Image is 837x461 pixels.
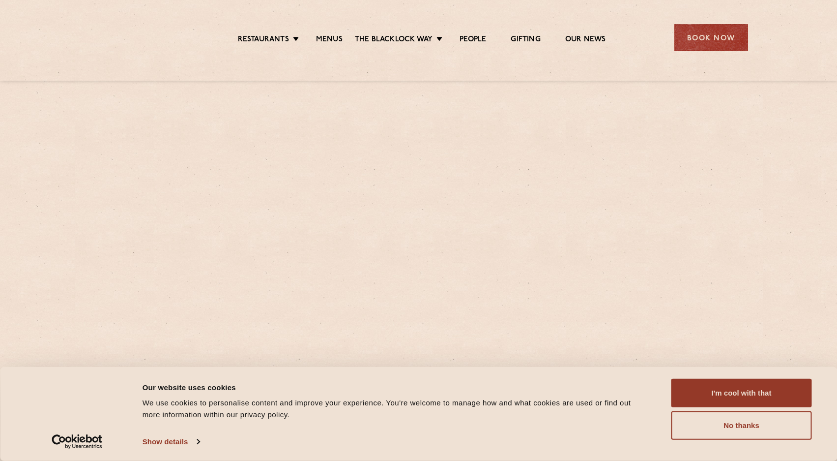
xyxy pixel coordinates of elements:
[89,9,174,66] img: svg%3E
[460,35,486,46] a: People
[143,397,649,421] div: We use cookies to personalise content and improve your experience. You're welcome to manage how a...
[674,24,748,51] div: Book Now
[143,434,200,449] a: Show details
[143,381,649,393] div: Our website uses cookies
[511,35,540,46] a: Gifting
[671,379,812,407] button: I'm cool with that
[34,434,120,449] a: Usercentrics Cookiebot - opens in a new window
[565,35,606,46] a: Our News
[316,35,343,46] a: Menus
[671,411,812,440] button: No thanks
[238,35,289,46] a: Restaurants
[355,35,433,46] a: The Blacklock Way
